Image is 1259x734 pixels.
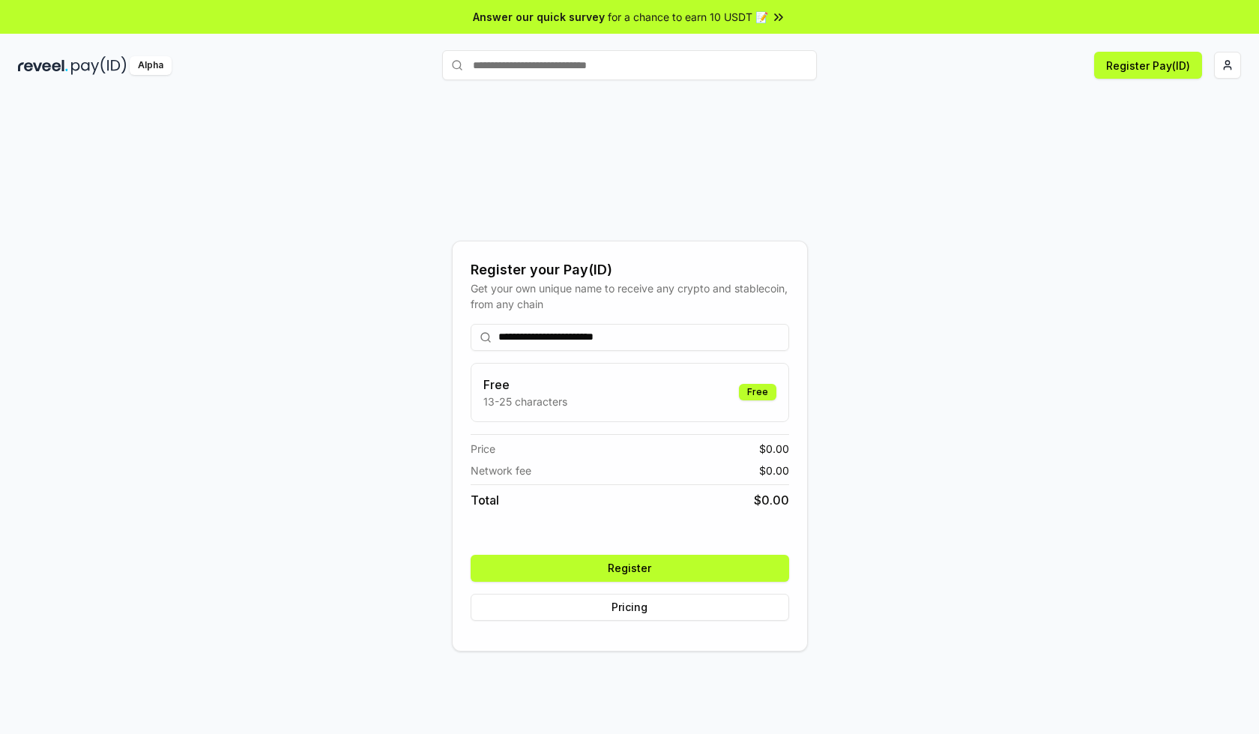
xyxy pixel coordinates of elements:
div: Register your Pay(ID) [471,259,789,280]
div: Free [739,384,776,400]
span: for a chance to earn 10 USDT 📝 [608,9,768,25]
img: pay_id [71,56,127,75]
img: reveel_dark [18,56,68,75]
span: $ 0.00 [754,491,789,509]
button: Register [471,555,789,582]
span: $ 0.00 [759,441,789,457]
button: Pricing [471,594,789,621]
span: Network fee [471,463,531,478]
span: Answer our quick survey [473,9,605,25]
h3: Free [483,376,567,394]
div: Get your own unique name to receive any crypto and stablecoin, from any chain [471,280,789,312]
p: 13-25 characters [483,394,567,409]
span: $ 0.00 [759,463,789,478]
span: Total [471,491,499,509]
span: Price [471,441,495,457]
button: Register Pay(ID) [1094,52,1202,79]
div: Alpha [130,56,172,75]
